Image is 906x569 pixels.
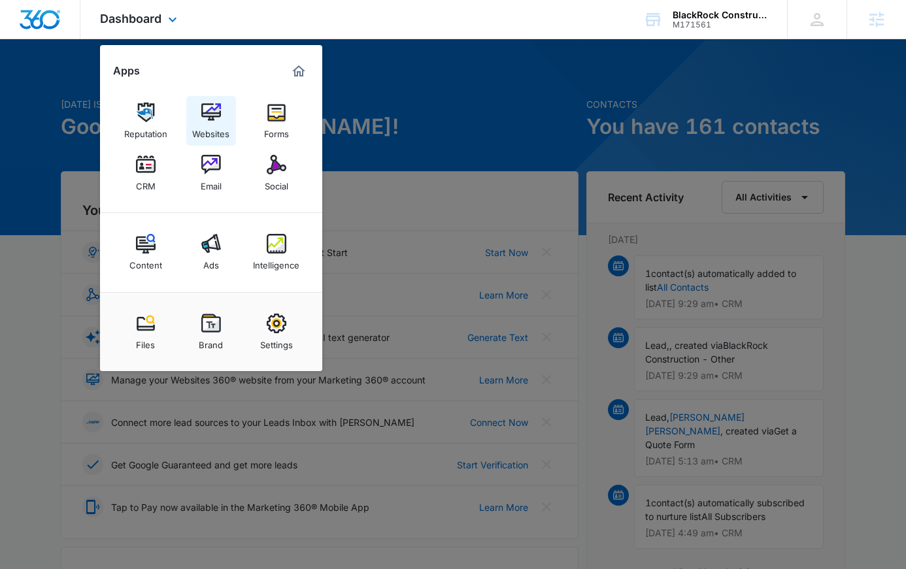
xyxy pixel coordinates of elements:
[253,253,299,270] div: Intelligence
[264,122,289,139] div: Forms
[260,333,293,350] div: Settings
[252,227,301,277] a: Intelligence
[252,307,301,357] a: Settings
[192,122,229,139] div: Websites
[136,333,155,350] div: Files
[121,96,171,146] a: Reputation
[136,174,156,191] div: CRM
[201,174,222,191] div: Email
[100,12,161,25] span: Dashboard
[113,65,140,77] h2: Apps
[186,227,236,277] a: Ads
[129,253,162,270] div: Content
[121,148,171,198] a: CRM
[121,307,171,357] a: Files
[186,307,236,357] a: Brand
[186,148,236,198] a: Email
[673,20,768,29] div: account id
[203,253,219,270] div: Ads
[121,227,171,277] a: Content
[673,10,768,20] div: account name
[252,96,301,146] a: Forms
[252,148,301,198] a: Social
[186,96,236,146] a: Websites
[265,174,288,191] div: Social
[199,333,223,350] div: Brand
[124,122,167,139] div: Reputation
[288,61,309,82] a: Marketing 360® Dashboard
